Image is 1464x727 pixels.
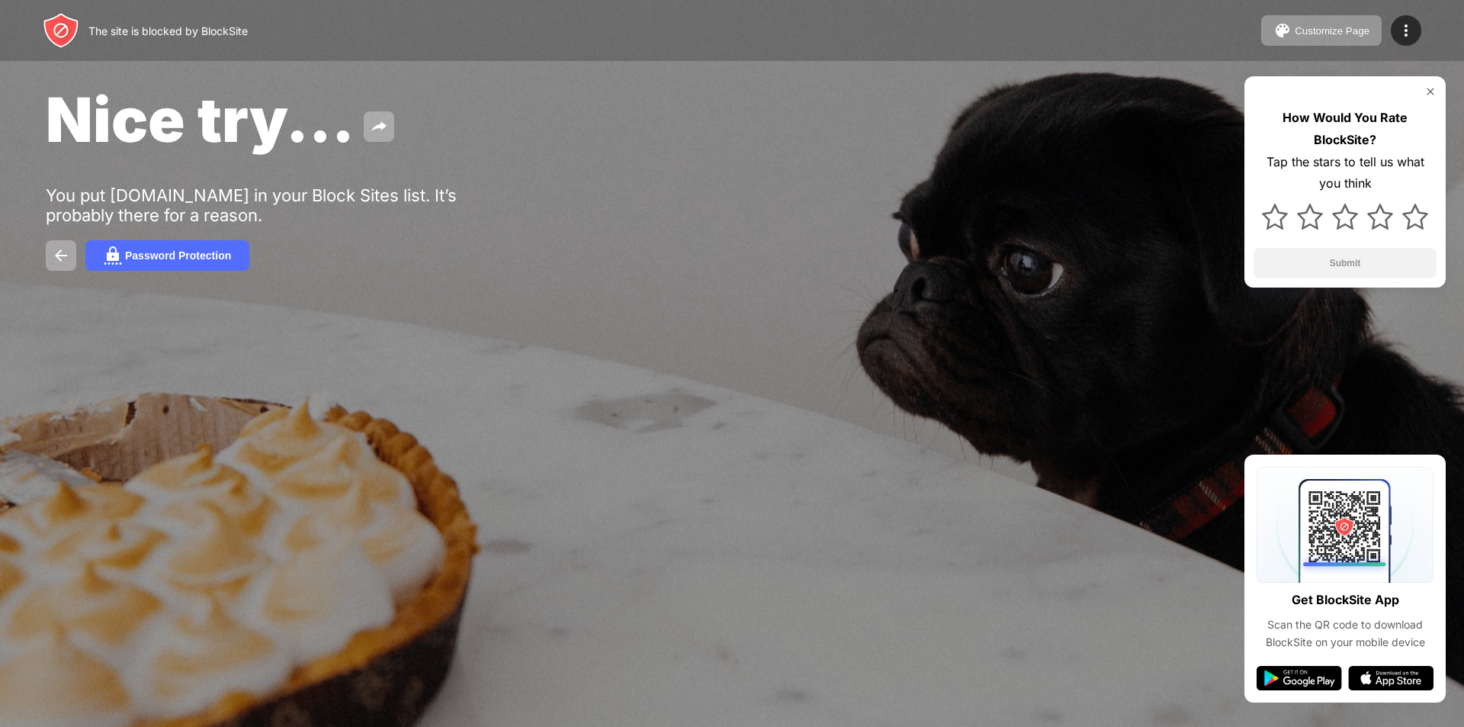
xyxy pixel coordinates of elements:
[1292,589,1399,611] div: Get BlockSite App
[1297,204,1323,230] img: star.svg
[1254,107,1437,151] div: How Would You Rate BlockSite?
[88,24,248,37] div: The site is blocked by BlockSite
[52,246,70,265] img: back.svg
[104,246,122,265] img: password.svg
[46,82,355,156] span: Nice try...
[1261,15,1382,46] button: Customize Page
[1295,25,1369,37] div: Customize Page
[1397,21,1415,40] img: menu-icon.svg
[85,240,249,271] button: Password Protection
[46,185,517,225] div: You put [DOMAIN_NAME] in your Block Sites list. It’s probably there for a reason.
[1254,151,1437,195] div: Tap the stars to tell us what you think
[125,249,231,262] div: Password Protection
[370,117,388,136] img: share.svg
[1257,666,1342,690] img: google-play.svg
[1332,204,1358,230] img: star.svg
[1254,248,1437,278] button: Submit
[1273,21,1292,40] img: pallet.svg
[1348,666,1433,690] img: app-store.svg
[1262,204,1288,230] img: star.svg
[1424,85,1437,98] img: rate-us-close.svg
[1257,616,1433,651] div: Scan the QR code to download BlockSite on your mobile device
[43,12,79,49] img: header-logo.svg
[46,535,406,709] iframe: Banner
[1257,467,1433,583] img: qrcode.svg
[1402,204,1428,230] img: star.svg
[1367,204,1393,230] img: star.svg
